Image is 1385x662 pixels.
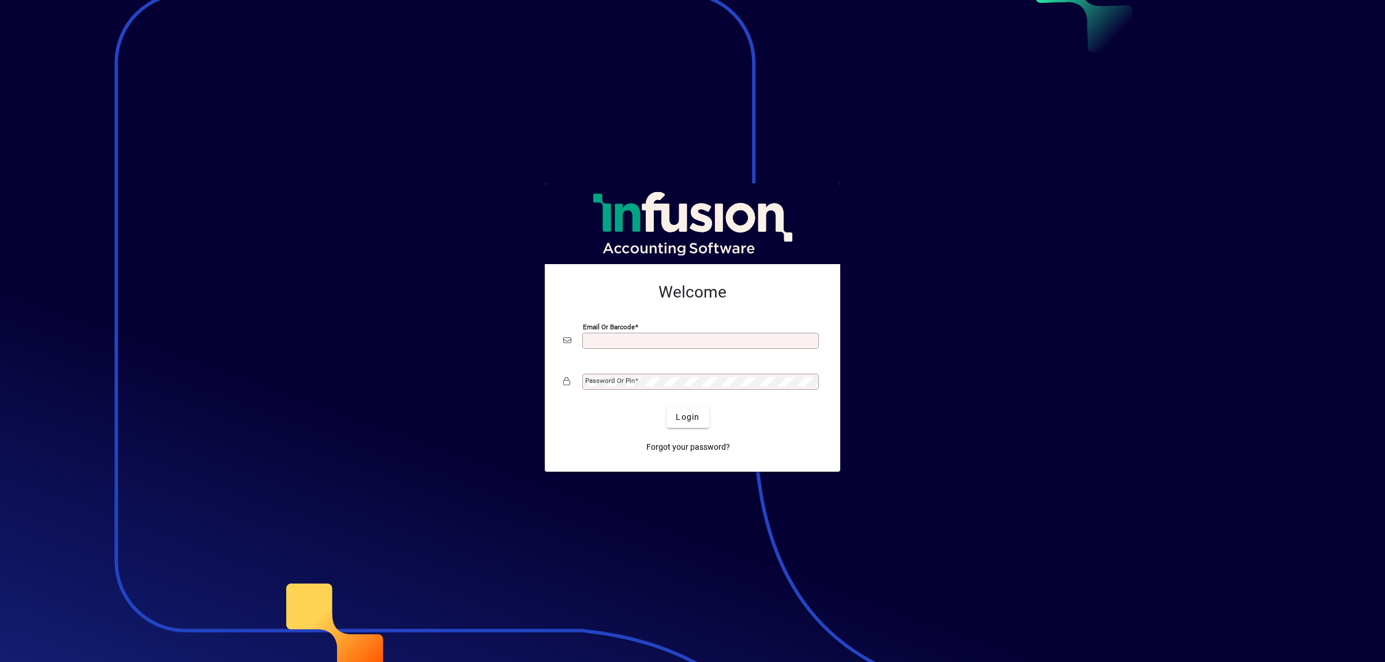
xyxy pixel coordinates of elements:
span: Login [676,411,699,423]
a: Forgot your password? [642,437,735,458]
mat-label: Email or Barcode [583,322,635,330]
button: Login [667,407,709,428]
span: Forgot your password? [646,441,730,453]
mat-label: Password or Pin [585,377,635,385]
h2: Welcome [563,283,822,302]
